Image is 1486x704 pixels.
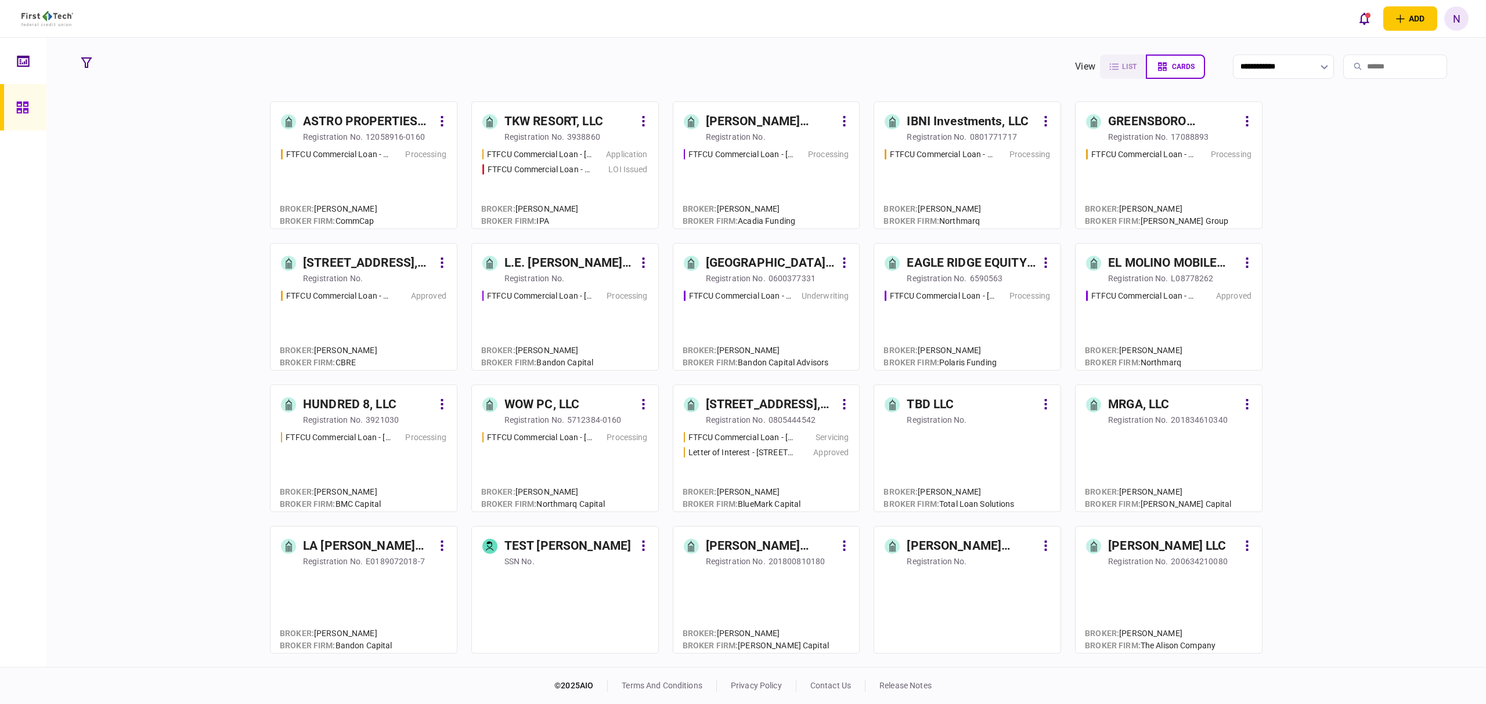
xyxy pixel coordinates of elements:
a: [PERSON_NAME] LLCregistration no.200634210080Broker:[PERSON_NAME]broker firm:The Alison Company [1075,526,1263,654]
span: broker firm : [683,216,738,226]
div: Processing [405,148,446,161]
div: Processing [808,148,849,161]
div: registration no. [504,414,564,426]
span: broker firm : [280,499,336,509]
div: E0189072018-7 [366,556,425,567]
a: GREENSBORO ESTATES LLCregistration no.17088893FTFCU Commercial Loan - 1770 Allens Circle Greensbo... [1075,101,1263,229]
a: [PERSON_NAME] Regency Partners LLCregistration no.FTFCU Commercial Loan - 6 Dunbar Rd Monticello ... [673,101,860,229]
span: broker firm : [280,641,336,650]
div: ASTRO PROPERTIES LLC [303,113,433,131]
a: EAGLE RIDGE EQUITY LLCregistration no.6590563FTFCU Commercial Loan - 26095 Kestrel Dr Evan Mills ... [874,243,1061,371]
a: EL MOLINO MOBILE HOME PARK, LLCregistration no.L08778262FTFCU Commercial Loan - 1552 W Miracle Mi... [1075,243,1263,371]
div: [PERSON_NAME] [683,627,829,640]
div: [STREET_ADDRESS], LLC [303,254,433,273]
div: Underwriting [802,290,849,302]
a: TEST [PERSON_NAME]SSN no. [471,526,659,654]
button: open notifications list [1352,6,1376,31]
span: Broker : [1085,346,1119,355]
span: Broker : [883,346,918,355]
div: Northmarq Capital [481,498,605,510]
div: FTFCU Commercial Loan - 3969 Morse Crossing Columbus [286,431,391,444]
a: [GEOGRAPHIC_DATA] PASSAIC, LLCregistration no.0600377331FTFCU Commercial Loan - 325 Main Street L... [673,243,860,371]
div: [PERSON_NAME] [481,486,605,498]
div: [PERSON_NAME] [683,203,795,215]
div: [PERSON_NAME] [280,344,377,357]
span: broker firm : [683,358,738,367]
a: HUNDRED 8, LLCregistration no.3921030FTFCU Commercial Loan - 3969 Morse Crossing ColumbusProcessi... [270,384,457,512]
div: TBD LLC [907,395,954,414]
div: GREENSBORO ESTATES LLC [1108,113,1238,131]
span: Broker : [481,346,515,355]
span: broker firm : [1085,216,1141,226]
div: registration no. [303,556,363,567]
div: Processing [607,431,647,444]
a: WOW PC, LLCregistration no.5712384-0160FTFCU Commercial Loan - 2203 Texas ParkwayProcessingBroker... [471,384,659,512]
div: Total Loan Solutions [883,498,1014,510]
div: [PERSON_NAME] [280,486,381,498]
span: broker firm : [883,216,939,226]
div: N [1444,6,1469,31]
div: IPA [481,215,579,227]
div: [PERSON_NAME] [280,203,377,215]
div: Bandon Capital [280,640,392,652]
div: registration no. [303,414,363,426]
span: broker firm : [481,499,537,509]
div: SSN no. [504,556,535,567]
div: EAGLE RIDGE EQUITY LLC [907,254,1037,273]
a: TKW RESORT, LLCregistration no.3938860FTFCU Commercial Loan - 1402 Boone StreetApplicationFTFCU C... [471,101,659,229]
div: Processing [1211,148,1251,161]
div: Approved [1216,290,1251,302]
div: [PERSON_NAME] Capital [1085,498,1231,510]
div: Bandon Capital [481,357,593,369]
div: [PERSON_NAME] [683,486,801,498]
div: FTFCU Commercial Loan - 325 Main Street Little Ferry NJ [689,290,794,302]
span: Broker : [280,204,314,213]
span: Broker : [280,346,314,355]
div: registration no. [1108,131,1168,143]
span: Broker : [280,629,314,638]
span: list [1122,63,1137,71]
a: contact us [810,681,851,690]
div: registration no. [907,273,966,284]
span: broker firm : [1085,641,1141,650]
div: [GEOGRAPHIC_DATA] PASSAIC, LLC [706,254,836,273]
span: Broker : [1085,487,1119,496]
a: [PERSON_NAME] COMMONS INVESTMENTS, LLCregistration no.201800810180Broker:[PERSON_NAME]broker firm... [673,526,860,654]
div: TKW RESORT, LLC [504,113,603,131]
div: FTFCU Commercial Loan - 2410 Charleston Highway [488,164,592,176]
a: L.E. [PERSON_NAME] Properties Inc.registration no.FTFCU Commercial Loan - 25590 Avenue StaffordPr... [471,243,659,371]
a: [PERSON_NAME] Revocable Trustregistration no. [874,526,1061,654]
div: Processing [607,290,647,302]
div: IBNI Investments, LLC [907,113,1029,131]
div: FTFCU Commercial Loan - 7600 Harpers Green Way Chesterfield [286,290,391,302]
div: LOI Issued [608,164,647,176]
div: FTFCU Commercial Loan - 8401 Chagrin Road Bainbridge Townshi [688,431,794,444]
div: [PERSON_NAME] [481,344,593,357]
div: Approved [411,290,446,302]
div: registration no. [706,131,766,143]
div: FTFCU Commercial Loan - 1402 Boone Street [487,148,592,161]
div: FTFCU Commercial Loan - 6 Uvalde Road Houston TX [890,148,994,161]
div: 3921030 [366,414,399,426]
div: L.E. [PERSON_NAME] Properties Inc. [504,254,634,273]
div: Processing [1009,148,1050,161]
div: FTFCU Commercial Loan - 1552 W Miracle Mile Tucson AZ [1091,290,1196,302]
span: broker firm : [883,358,939,367]
div: Approved [813,447,849,459]
div: Northmarq [1085,357,1182,369]
span: Broker : [481,487,515,496]
div: registration no. [907,131,966,143]
div: © 2025 AIO [554,680,608,692]
div: [PERSON_NAME] [1085,344,1182,357]
div: MRGA, LLC [1108,395,1169,414]
div: TEST [PERSON_NAME] [504,537,631,556]
button: cards [1146,55,1205,79]
div: FTFCU Commercial Loan - 6 Dunbar Rd Monticello NY [688,148,794,161]
a: LA [PERSON_NAME] LLC.registration no.E0189072018-7Broker:[PERSON_NAME]broker firm:Bandon Capital [270,526,457,654]
div: 0805444542 [769,414,816,426]
div: FTFCU Commercial Loan - 1770 Allens Circle Greensboro GA [1091,148,1196,161]
span: broker firm : [481,358,537,367]
div: FTFCU Commercial Loan - 2203 Texas Parkway [487,431,592,444]
span: broker firm : [280,358,336,367]
div: [PERSON_NAME] [883,203,981,215]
